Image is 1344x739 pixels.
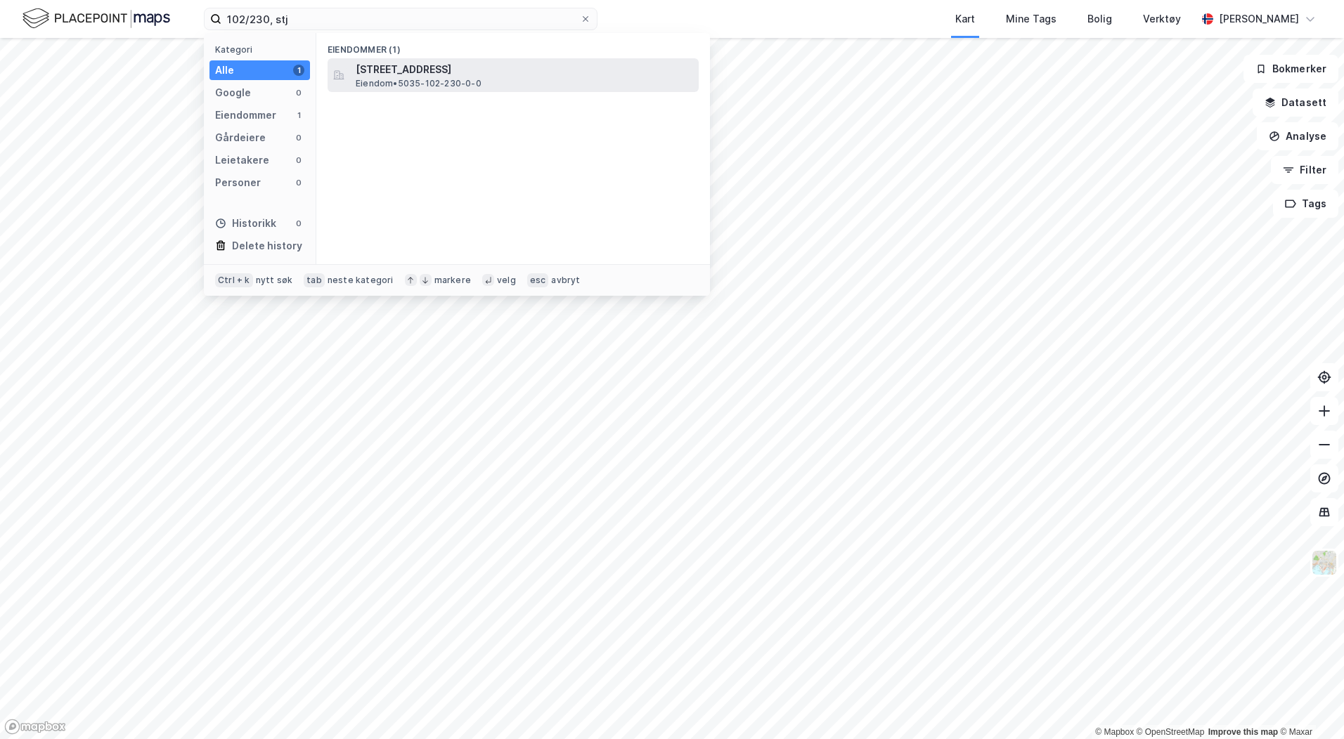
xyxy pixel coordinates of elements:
div: esc [527,273,549,287]
div: Google [215,84,251,101]
div: velg [497,275,516,286]
div: Delete history [232,237,302,254]
div: [PERSON_NAME] [1219,11,1299,27]
div: Mine Tags [1006,11,1057,27]
div: Kart [955,11,975,27]
a: Mapbox homepage [4,719,66,735]
div: 0 [293,177,304,188]
div: Eiendommer (1) [316,33,710,58]
button: Bokmerker [1243,55,1338,83]
div: Kategori [215,44,310,55]
span: Eiendom • 5035-102-230-0-0 [356,78,482,89]
button: Tags [1273,190,1338,218]
div: Personer [215,174,261,191]
div: 1 [293,65,304,76]
img: logo.f888ab2527a4732fd821a326f86c7f29.svg [22,6,170,31]
input: Søk på adresse, matrikkel, gårdeiere, leietakere eller personer [221,8,580,30]
div: Alle [215,62,234,79]
div: Leietakere [215,152,269,169]
a: Improve this map [1208,727,1278,737]
div: nytt søk [256,275,293,286]
div: Historikk [215,215,276,232]
div: neste kategori [328,275,394,286]
a: OpenStreetMap [1137,727,1205,737]
div: 0 [293,155,304,166]
div: Gårdeiere [215,129,266,146]
div: Kontrollprogram for chat [1274,672,1344,739]
div: 1 [293,110,304,121]
a: Mapbox [1095,727,1134,737]
div: avbryt [551,275,580,286]
div: 0 [293,87,304,98]
button: Datasett [1253,89,1338,117]
button: Analyse [1257,122,1338,150]
img: Z [1311,549,1338,576]
div: 0 [293,132,304,143]
button: Filter [1271,156,1338,184]
div: 0 [293,218,304,229]
div: tab [304,273,325,287]
div: Verktøy [1143,11,1181,27]
div: Eiendommer [215,107,276,124]
span: [STREET_ADDRESS] [356,61,693,78]
div: markere [434,275,471,286]
iframe: Chat Widget [1274,672,1344,739]
div: Ctrl + k [215,273,253,287]
div: Bolig [1087,11,1112,27]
